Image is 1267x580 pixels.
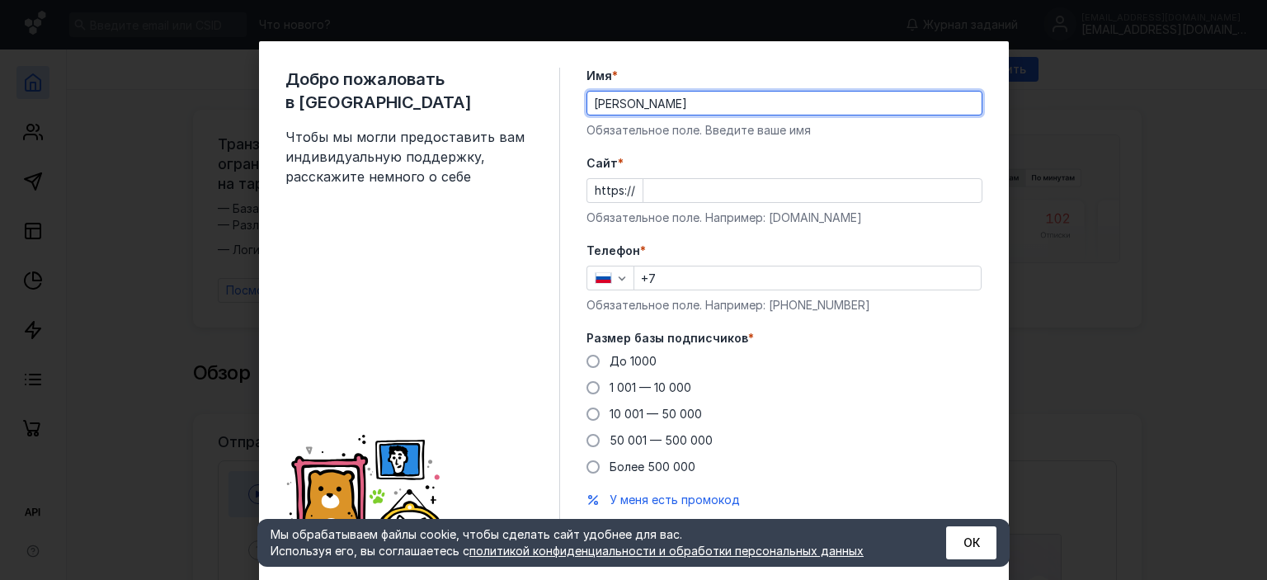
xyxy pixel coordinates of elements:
[610,407,702,421] span: 10 001 — 50 000
[610,354,657,368] span: До 1000
[610,380,691,394] span: 1 001 — 10 000
[610,433,713,447] span: 50 001 — 500 000
[586,297,982,314] div: Обязательное поле. Например: [PHONE_NUMBER]
[586,68,612,84] span: Имя
[610,493,740,507] span: У меня есть промокод
[586,122,982,139] div: Обязательное поле. Введите ваше имя
[586,155,618,172] span: Cайт
[586,330,748,347] span: Размер базы подписчиков
[285,68,533,114] span: Добро пожаловать в [GEOGRAPHIC_DATA]
[946,526,996,559] button: ОК
[285,127,533,186] span: Чтобы мы могли предоставить вам индивидуальную поддержку, расскажите немного о себе
[469,544,864,558] a: политикой конфиденциальности и обработки персональных данных
[271,526,906,559] div: Мы обрабатываем файлы cookie, чтобы сделать сайт удобнее для вас. Используя его, вы соглашаетесь c
[586,210,982,226] div: Обязательное поле. Например: [DOMAIN_NAME]
[586,243,640,259] span: Телефон
[610,460,695,474] span: Более 500 000
[610,492,740,508] button: У меня есть промокод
